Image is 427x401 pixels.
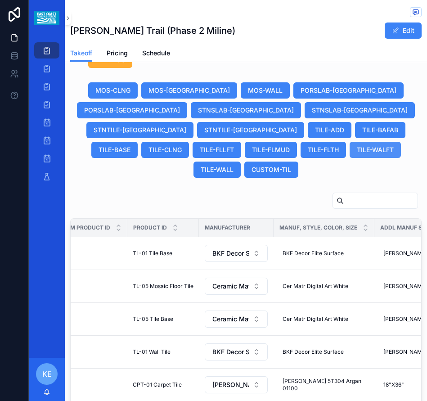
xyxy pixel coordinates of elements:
button: TILE-BASE [91,142,138,158]
button: TILE-WALL [193,162,241,178]
span: Pricing [107,49,128,58]
span: [PERSON_NAME] Contract [212,380,249,389]
a: Pricing [107,45,128,63]
button: PORSLAB-[GEOGRAPHIC_DATA] [77,102,187,118]
a: Cer Matr Digital Art White [279,279,369,293]
button: TILE-FLLFT [193,142,241,158]
span: CUSTOM-TIL [252,165,291,174]
button: STNTILE-[GEOGRAPHIC_DATA] [197,122,304,138]
span: TL-01 Tile Base [133,250,172,257]
button: CUSTOM-TIL [244,162,298,178]
button: STNTILE-[GEOGRAPHIC_DATA] [86,122,193,138]
a: Select Button [204,277,268,295]
span: BKF Decor Elite Surface [283,348,344,356]
span: STNSLAB-[GEOGRAPHIC_DATA] [312,106,408,115]
button: Select Button [205,376,268,393]
button: Select Button [205,311,268,328]
a: BKF Decor Elite Surface [279,345,369,359]
button: STNSLAB-[GEOGRAPHIC_DATA] [305,102,415,118]
span: TL-05 Tile Base [133,315,173,323]
a: Schedule [142,45,170,63]
span: STNTILE-[GEOGRAPHIC_DATA] [94,126,186,135]
a: TL-01 Wall Tile [133,348,193,356]
button: TILE-FLMUD [245,142,297,158]
span: Schedule [142,49,170,58]
span: TILE-BASE [99,145,130,154]
span: TILE-FLMUD [252,145,290,154]
a: Takeoff [70,45,92,62]
a: TL-05 Tile Base [133,315,193,323]
span: TILE-WALL [201,165,234,174]
span: TILE-WALFT [357,145,394,154]
button: TILE-ADD [308,122,351,138]
button: TILE-CLNG [141,142,189,158]
a: TL-01 Tile Base [133,250,193,257]
span: Takeoff [70,49,92,58]
span: BKF Decor Solutions [212,249,249,258]
span: KE [42,369,52,379]
span: TILE-FLTH [308,145,339,154]
a: Select Button [204,376,268,394]
a: Select Button [204,310,268,328]
div: scrollable content [29,36,65,196]
span: PORSLAB-[GEOGRAPHIC_DATA] [84,106,180,115]
span: 18"X36" [383,381,404,388]
a: Select Button [204,244,268,262]
span: [PERSON_NAME] 5T304 Argan 01100 [283,378,365,392]
a: TL-05 Mosaic Floor Tile [133,283,193,290]
button: MOS-[GEOGRAPHIC_DATA] [141,82,237,99]
button: TILE-BAFAB [355,122,405,138]
span: PORSLAB-[GEOGRAPHIC_DATA] [301,86,396,95]
span: MOS-WALL [248,86,283,95]
span: STNSLAB-[GEOGRAPHIC_DATA] [198,106,294,115]
button: PORSLAB-[GEOGRAPHIC_DATA] [293,82,404,99]
span: Product ID [133,224,167,231]
button: TILE-WALFT [350,142,401,158]
a: BKF Decor Elite Surface [279,246,369,261]
span: TILE-BAFAB [362,126,398,135]
button: Select Button [205,278,268,295]
span: Manufacturer [205,224,250,231]
span: MOS-[GEOGRAPHIC_DATA] [148,86,230,95]
img: App logo [34,11,59,25]
h1: [PERSON_NAME] Trail (Phase 2 Miline) [70,24,235,37]
button: Edit [385,23,422,39]
span: MOS-CLNG [95,86,130,95]
button: STNSLAB-[GEOGRAPHIC_DATA] [191,102,301,118]
a: Cer Matr Digital Art White [279,312,369,326]
button: MOS-WALL [241,82,290,99]
span: Cer Matr Digital Art White [283,283,348,290]
a: CPT-01 Carpet Tile [133,381,193,388]
span: Custom Product ID [51,224,110,231]
span: CPT-01 Carpet Tile [133,381,182,388]
span: TILE-CLNG [148,145,182,154]
button: TILE-FLTH [301,142,346,158]
button: Select Button [205,245,268,262]
a: Select Button [204,343,268,361]
span: TILE-ADD [315,126,344,135]
a: [PERSON_NAME] 5T304 Argan 01100 [279,374,369,396]
span: STNTILE-[GEOGRAPHIC_DATA] [204,126,297,135]
span: TL-01 Wall Tile [133,348,171,356]
button: MOS-CLNG [88,82,138,99]
span: Ceramic Matrix [212,282,249,291]
button: Select Button [205,343,268,360]
span: BKF Decor Solutions [212,347,249,356]
span: Ceramic Matrix [212,315,249,324]
span: BKF Decor Elite Surface [283,250,344,257]
span: TILE-FLLFT [200,145,234,154]
span: Cer Matr Digital Art White [283,315,348,323]
span: Manuf, Style, Color, Size [279,224,357,231]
